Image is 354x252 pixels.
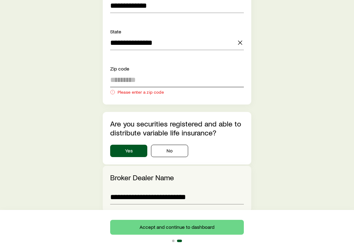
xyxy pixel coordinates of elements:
button: Yes [110,145,147,157]
div: Zip code [110,65,244,72]
label: Broker Dealer Name [110,173,174,182]
div: State [110,28,244,35]
div: securitiesRegistrationInfo.isSecuritiesRegistered [110,145,244,157]
label: Are you securities registered and able to distribute variable life insurance? [110,119,241,137]
button: No [151,145,188,157]
div: Please enter a zip code [110,90,244,95]
button: Accept and continue to dashboard [110,220,244,235]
